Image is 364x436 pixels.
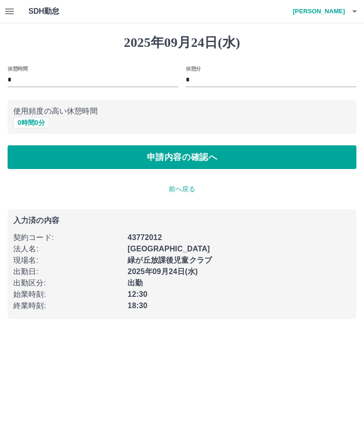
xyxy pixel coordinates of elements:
p: 出勤区分 : [13,277,122,289]
b: 18:30 [127,302,147,310]
p: 始業時刻 : [13,289,122,300]
p: 出勤日 : [13,266,122,277]
label: 休憩分 [186,65,201,72]
b: 43772012 [127,233,162,241]
p: 現場名 : [13,255,122,266]
p: 終業時刻 : [13,300,122,311]
p: 前へ戻る [8,184,356,194]
button: 0時間0分 [13,117,49,128]
p: 法人名 : [13,243,122,255]
b: 2025年09月24日(水) [127,267,198,276]
b: 12:30 [127,290,147,298]
b: 緑が丘放課後児童クラブ [127,256,212,264]
h1: 2025年09月24日(水) [8,35,356,51]
label: 休憩時間 [8,65,27,72]
b: [GEOGRAPHIC_DATA] [127,245,210,253]
p: 入力済の内容 [13,217,351,224]
button: 申請内容の確認へ [8,145,356,169]
b: 出勤 [127,279,143,287]
p: 使用頻度の高い休憩時間 [13,106,351,117]
p: 契約コード : [13,232,122,243]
